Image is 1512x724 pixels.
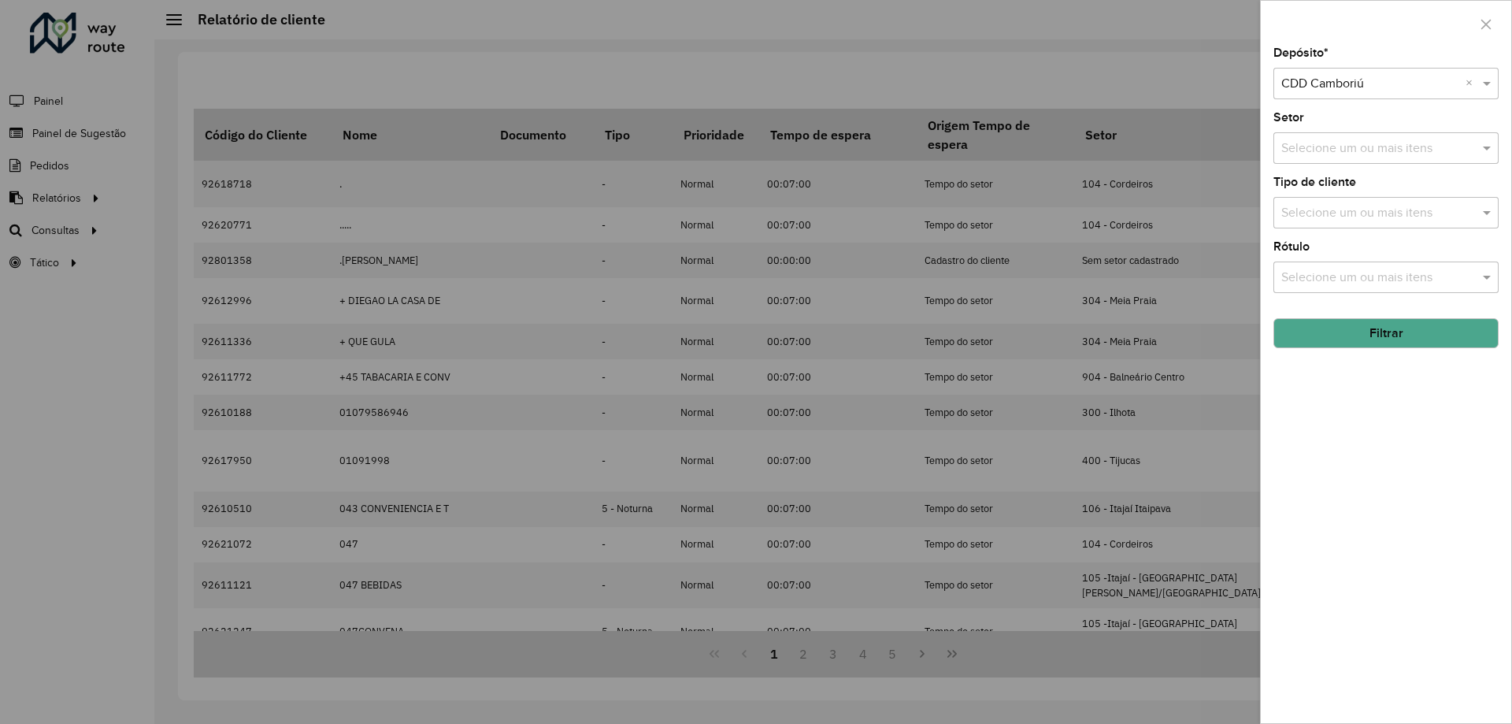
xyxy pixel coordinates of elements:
label: Rótulo [1273,237,1310,256]
label: Depósito [1273,43,1329,62]
label: Setor [1273,108,1304,127]
button: Filtrar [1273,318,1499,348]
label: Tipo de cliente [1273,173,1356,191]
span: Clear all [1466,74,1479,93]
